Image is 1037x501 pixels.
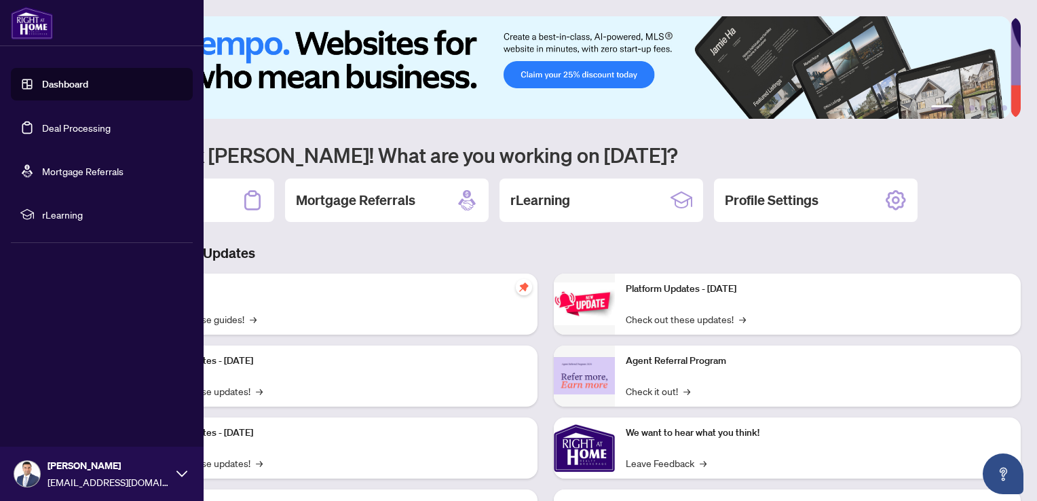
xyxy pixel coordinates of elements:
img: Platform Updates - June 23, 2025 [554,282,615,325]
a: Dashboard [42,78,88,90]
p: Self-Help [143,282,527,297]
span: → [256,384,263,398]
span: [PERSON_NAME] [48,458,170,473]
button: Open asap [983,453,1023,494]
h2: Mortgage Referrals [296,191,415,210]
h2: Profile Settings [725,191,818,210]
span: pushpin [516,279,532,295]
a: Leave Feedback→ [626,456,706,470]
button: 4 [980,105,985,111]
p: Platform Updates - [DATE] [626,282,1010,297]
span: → [700,456,706,470]
button: 1 [931,105,953,111]
p: Platform Updates - [DATE] [143,426,527,441]
h3: Brokerage & Industry Updates [71,244,1021,263]
span: [EMAIL_ADDRESS][DOMAIN_NAME] [48,475,170,489]
button: 3 [969,105,975,111]
p: Platform Updates - [DATE] [143,354,527,369]
button: 6 [1002,105,1007,111]
span: → [683,384,690,398]
p: We want to hear what you think! [626,426,1010,441]
span: → [256,456,263,470]
span: → [250,312,257,327]
a: Mortgage Referrals [42,165,124,177]
span: → [739,312,746,327]
p: Agent Referral Program [626,354,1010,369]
h2: rLearning [510,191,570,210]
a: Deal Processing [42,122,111,134]
a: Check out these updates!→ [626,312,746,327]
button: 2 [958,105,964,111]
a: Check it out!→ [626,384,690,398]
h1: Welcome back [PERSON_NAME]! What are you working on [DATE]? [71,142,1021,168]
button: 5 [991,105,996,111]
img: Slide 0 [71,16,1011,119]
img: Agent Referral Program [554,357,615,394]
img: logo [11,7,53,39]
img: We want to hear what you think! [554,417,615,479]
span: rLearning [42,207,183,222]
img: Profile Icon [14,461,40,487]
